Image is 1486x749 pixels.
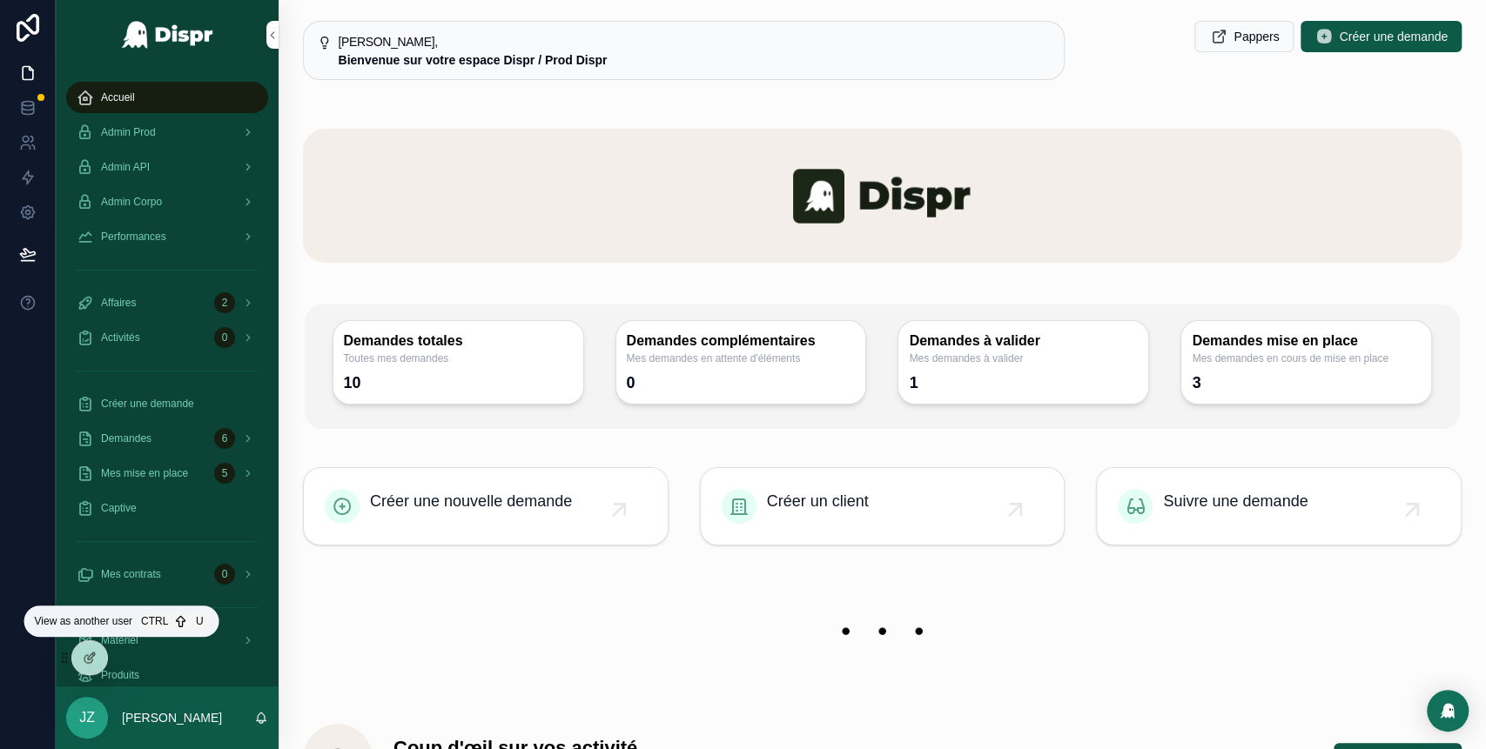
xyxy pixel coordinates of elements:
strong: Bienvenue sur votre espace Dispr / Prod Dispr [339,53,608,67]
span: Matériel [101,633,138,647]
a: Créer une nouvelle demande [304,468,668,545]
span: Mes demandes en attente d'éléments [627,351,856,365]
div: 2 [214,292,235,313]
div: 0 [214,327,235,348]
span: Ctrl [139,612,170,630]
p: [PERSON_NAME] [122,709,222,726]
a: Performances [66,221,268,252]
a: Affaires2 [66,287,268,318]
span: Captive [101,501,137,515]
button: Pappers [1194,21,1294,52]
div: 6 [214,428,235,449]
div: 10 [344,372,361,393]
a: Admin Corpo [66,186,268,217]
span: Activités [101,331,140,344]
a: Produits [66,659,268,691]
span: Mes mise en place [101,466,188,480]
h3: Demandes à valider [909,331,1138,351]
span: Produits [101,668,139,682]
a: Accueil [66,82,268,113]
span: Suivre une demande [1163,489,1308,513]
button: Créer une demande [1301,21,1462,52]
h3: Demandes complémentaires [627,331,856,351]
a: Suivre une demande [1097,468,1461,545]
span: Admin Corpo [101,195,162,209]
span: Mes demandes à valider [909,351,1138,365]
div: Open Intercom Messenger [1427,690,1469,732]
span: Pappers [1234,28,1279,45]
img: 22208-banner-empty.png [303,594,1462,669]
span: U [192,614,206,628]
div: scrollable content [56,70,279,686]
div: **Bienvenue sur votre espace Dispr / Prod Dispr** [339,51,1051,69]
div: 3 [1192,372,1200,393]
a: Captive [66,492,268,524]
a: Créer un client [701,468,1065,545]
img: App logo [121,21,214,49]
span: Admin Prod [101,125,156,139]
a: Matériel [66,625,268,656]
a: Admin Prod [66,117,268,148]
div: 0 [214,564,235,585]
a: Créer une demande [66,388,268,419]
h3: Demandes mise en place [1192,331,1421,351]
a: Demandes6 [66,423,268,454]
div: 1 [909,372,918,393]
span: Mes contrats [101,567,161,581]
div: 5 [214,463,235,484]
div: 0 [627,372,635,393]
span: Affaires [101,296,136,310]
h5: Bonjour Jeremy, [339,36,1051,48]
img: banner-dispr.png [303,129,1462,263]
span: Créer une demande [101,397,194,411]
span: View as another user [35,614,133,628]
a: Mes mise en place5 [66,458,268,489]
span: Accueil [101,90,135,104]
a: Activités0 [66,322,268,353]
span: Admin API [101,160,150,174]
span: Performances [101,230,166,244]
span: Créer une nouvelle demande [370,489,572,513]
span: Créer un client [767,489,869,513]
span: Demandes [101,431,151,445]
span: JZ [79,707,95,728]
span: Mes demandes en cours de mise en place [1192,351,1421,365]
span: Toutes mes demandes [344,351,573,365]
a: Mes contrats0 [66,558,268,590]
a: Admin API [66,151,268,183]
h3: Demandes totales [344,331,573,351]
span: Créer une demande [1339,28,1448,45]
